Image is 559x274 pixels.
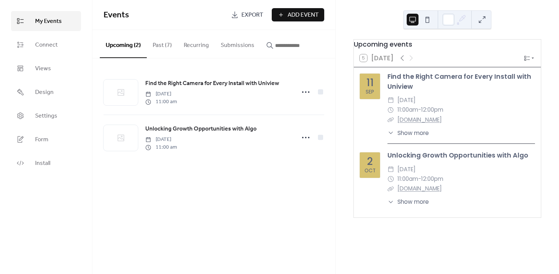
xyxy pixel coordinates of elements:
span: Design [35,88,54,97]
button: Upcoming (2) [100,30,147,58]
span: Unlocking Growth Opportunities with Algo [145,125,257,133]
span: 11:00 am [145,143,177,151]
span: 11:00am [397,105,418,115]
button: ​Show more [387,129,428,137]
span: Show more [397,129,429,137]
button: ​Show more [387,197,428,206]
div: ​ [387,174,394,184]
span: Install [35,159,50,168]
span: Connect [35,41,58,50]
button: Add Event [272,8,324,21]
div: ​ [387,105,394,115]
span: 11:00 am [145,98,177,106]
a: Install [11,153,81,173]
a: Form [11,129,81,149]
span: [DATE] [397,95,416,105]
span: [DATE] [397,165,416,174]
div: 2 [367,156,373,167]
div: ​ [387,184,394,193]
div: ​ [387,115,394,125]
div: 11 [366,78,374,88]
div: ​ [387,197,394,206]
a: Settings [11,106,81,126]
span: Events [104,7,129,23]
span: 12:00pm [421,105,443,115]
span: Show more [397,197,429,206]
span: Export [241,11,263,20]
a: Connect [11,35,81,55]
span: 11:00am [397,174,418,184]
a: Views [11,58,81,78]
a: Find the Right Camera for Every Install with Uniview [387,72,531,91]
button: Recurring [178,30,215,57]
span: Views [35,64,51,73]
a: Find the Right Camera for Every Install with Uniview [145,79,279,88]
span: Form [35,135,48,144]
a: My Events [11,11,81,31]
span: [DATE] [145,90,177,98]
a: Unlocking Growth Opportunities with Algo [145,124,257,134]
span: - [418,174,421,184]
div: Oct [365,168,376,173]
span: [DATE] [145,136,177,143]
a: Export [226,8,269,21]
div: ​ [387,165,394,174]
span: - [418,105,421,115]
div: ​ [387,95,394,105]
a: Unlocking Growth Opportunities with Algo [387,151,528,160]
span: Add Event [288,11,319,20]
div: ​ [387,129,394,137]
button: Past (7) [147,30,178,57]
a: [DOMAIN_NAME] [397,185,442,192]
span: My Events [35,17,62,26]
span: Settings [35,112,57,121]
div: Sep [366,89,374,95]
a: Design [11,82,81,102]
div: Upcoming events [354,40,541,49]
span: 12:00pm [421,174,443,184]
button: Submissions [215,30,260,57]
a: [DOMAIN_NAME] [397,116,442,124]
